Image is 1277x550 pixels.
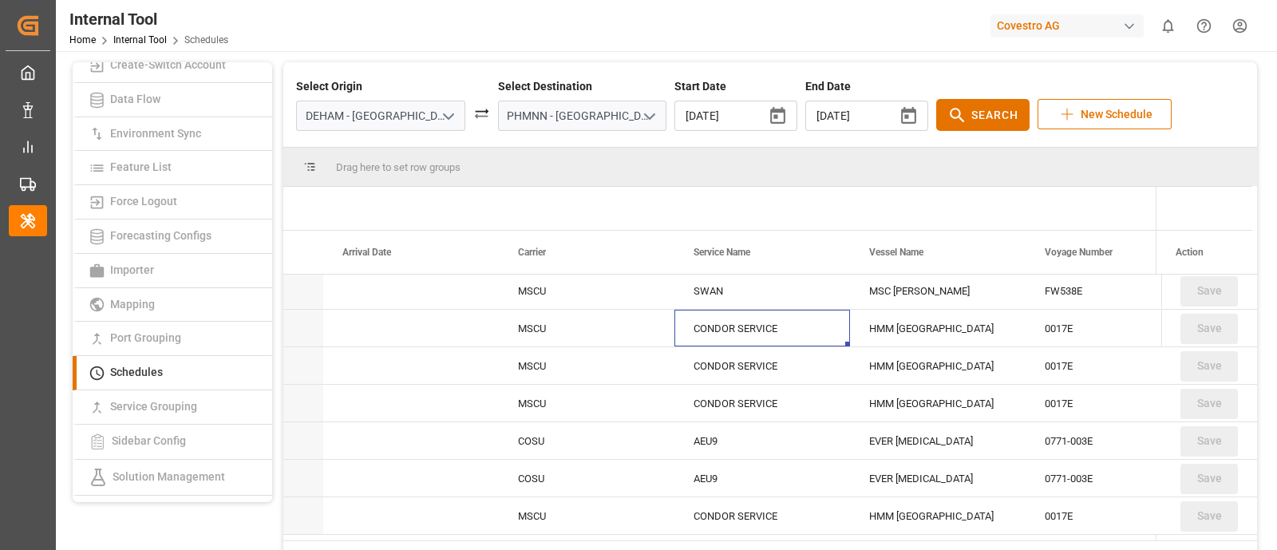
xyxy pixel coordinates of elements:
span: Schedules [105,366,168,378]
div: Press SPACE to select this row. [1161,385,1257,422]
div: HMM [GEOGRAPHIC_DATA] [850,385,1026,421]
span: Environment Sync [105,127,206,140]
a: Mapping [73,288,272,322]
input: City / Port of departure [296,101,465,131]
button: show 0 new notifications [1150,8,1186,44]
div: Press SPACE to select this row. [1161,272,1257,310]
span: Forecasting Configs [105,229,216,242]
span: Voyage Number [1045,247,1113,258]
div: Press SPACE to select this row. [1161,422,1257,460]
span: Data Flow [105,93,165,105]
a: Forecasting Configs [73,220,272,254]
a: Sidebar Config [73,425,272,460]
div: HMM [GEOGRAPHIC_DATA] [850,310,1026,346]
a: Schedules [73,356,272,390]
h4: Start Date [674,78,797,95]
div: Press SPACE to select this row. [1161,310,1257,347]
div: Press SPACE to select this row. [1161,347,1257,385]
div: MSCU [499,385,674,421]
div: Press SPACE to select this row. [1161,497,1257,535]
h4: End Date [805,78,928,95]
div: CONDOR SERVICE [674,347,850,384]
a: Force Logout [73,185,272,220]
span: New Schedule [1081,106,1152,123]
div: AEU9 [674,460,850,497]
button: Search [936,99,1030,131]
div: COSU [499,460,674,497]
div: 0771-003E [1026,422,1201,459]
span: Force Logout [105,195,182,208]
span: Search [971,107,1018,124]
button: Help Center [1186,8,1222,44]
div: Internal Tool [69,7,228,31]
div: CONDOR SERVICE [674,310,850,346]
a: Create-Switch Account [73,49,272,83]
a: Service Grouping [73,390,272,425]
a: Port Grouping [73,322,272,356]
span: Importer [105,263,159,276]
span: Action [1176,247,1204,258]
span: Port Grouping [105,331,186,344]
div: 0017E [1026,497,1201,534]
div: MSCU [499,347,674,384]
button: open menu [435,104,459,129]
div: Covestro AG [990,14,1144,38]
div: MSCU [499,272,674,309]
h4: Select Destination [498,78,667,95]
span: Service Grouping [105,400,202,413]
input: City / Port of arrival [498,101,667,131]
a: Data Flow [73,83,272,117]
button: New Schedule [1038,99,1172,129]
button: Covestro AG [990,10,1150,41]
div: MSCU [499,310,674,346]
a: Feature List [73,151,272,185]
span: Create-Switch Account [105,58,231,71]
div: MSCU [499,497,674,534]
div: EVER [MEDICAL_DATA] [850,460,1026,497]
span: Sidebar Config [107,434,191,447]
button: open menu [637,104,661,129]
a: Environment Sync [73,117,272,152]
span: Feature List [105,160,176,173]
div: HMM [GEOGRAPHIC_DATA] [850,497,1026,534]
span: Drag here to set row groups [336,161,461,173]
a: Home [69,34,96,46]
span: Arrival Date [342,247,391,258]
div: CONDOR SERVICE [674,497,850,534]
span: Service Name [694,247,750,258]
div: Press SPACE to select this row. [1161,460,1257,497]
div: FW538E [1026,272,1201,309]
div: COSU [499,422,674,459]
a: Solution Management [73,460,272,496]
span: Mapping [105,298,160,311]
div: EVER [MEDICAL_DATA] [850,422,1026,459]
div: 0771-003E [1026,460,1201,497]
a: Tableau Configs [73,496,272,530]
div: 0017E [1026,385,1201,421]
span: Carrier [518,247,546,258]
div: 0017E [1026,347,1201,384]
a: Internal Tool [113,34,167,46]
span: Solution Management [108,469,230,482]
div: CONDOR SERVICE [674,385,850,421]
div: 0017E [1026,310,1201,346]
div: HMM [GEOGRAPHIC_DATA] [850,347,1026,384]
div: MSC [PERSON_NAME] [850,272,1026,309]
div: SWAN [674,272,850,309]
h4: Select Origin [296,78,465,95]
div: AEU9 [674,422,850,459]
a: Importer [73,254,272,288]
span: Vessel Name [869,247,923,258]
